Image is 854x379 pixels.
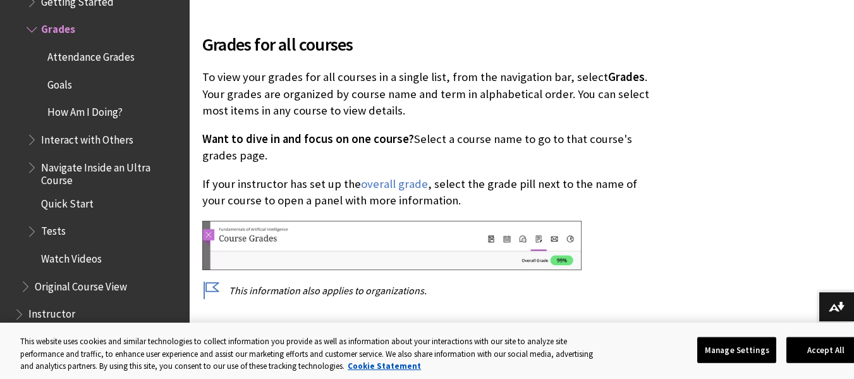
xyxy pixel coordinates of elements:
[20,335,598,373] div: This website uses cookies and similar technologies to collect information you provide as well as ...
[202,132,414,146] span: Want to dive in and focus on one course?
[41,221,66,238] span: Tests
[47,102,123,119] span: How Am I Doing?
[202,69,654,119] p: To view your grades for all courses in a single list, from the navigation bar, select . Your grad...
[202,131,654,164] p: Select a course name to go to that course's grades page.
[608,70,645,84] span: Grades
[41,19,75,36] span: Grades
[35,276,127,293] span: Original Course View
[697,337,776,363] button: Manage Settings
[361,177,428,192] a: overall grade
[41,248,102,265] span: Watch Videos
[28,304,75,321] span: Instructor
[47,74,72,91] span: Goals
[202,176,654,209] p: If your instructor has set up the , select the grade pill next to the name of your course to open...
[202,283,654,297] p: This information also applies to organizations.
[47,46,135,63] span: Attendance Grades
[348,361,421,371] a: More information about your privacy, opens in a new tab
[202,31,654,58] span: Grades for all courses
[41,129,133,146] span: Interact with Others
[41,193,94,210] span: Quick Start
[41,157,181,187] span: Navigate Inside an Ultra Course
